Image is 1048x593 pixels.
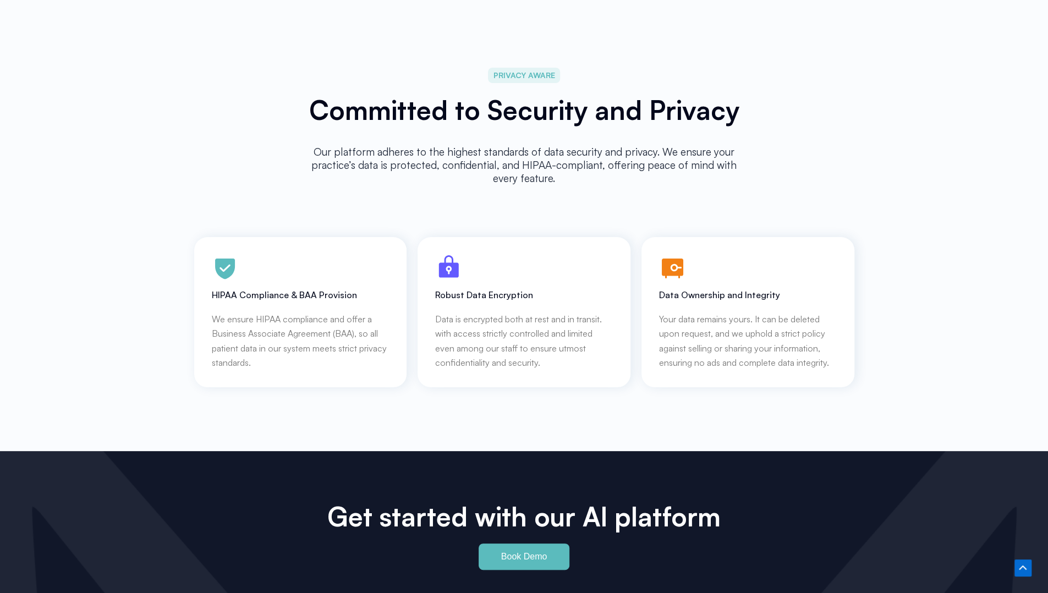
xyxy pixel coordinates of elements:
p: Data is encrypted both at rest and in transit. with access strictly controlled and limited even a... [435,312,613,370]
span: Book Demo [501,552,547,561]
p: Our platform adheres to the highest standards of data security and privacy. We ensure your practi... [299,145,750,185]
p: Your data remains yours. It can be deleted upon request, and we uphold a strict policy against se... [659,312,837,370]
a: Book Demo [479,543,570,570]
h2: Get started with our Al platform [299,501,750,532]
h3: Data Ownership and Integrity [659,289,837,301]
h2: Committed to Security and Privacy [299,94,750,126]
p: We ensure HIPAA compliance and offer a Business Associate Agreement (BAA), so all patient data in... [212,312,389,370]
h3: Robust Data Encryption [435,289,613,301]
h3: HIPAA Compliance & BAA Provision [212,289,389,301]
span: PRIVACY AWARE [493,69,555,81]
